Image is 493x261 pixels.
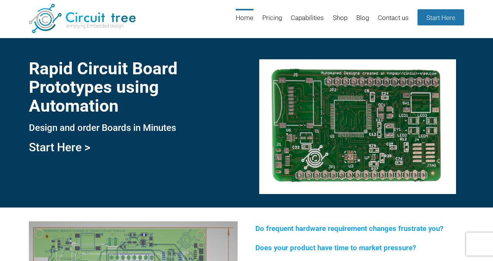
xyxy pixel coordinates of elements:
span: Do frequent hardware requirement changes frustrate you? [255,224,443,233]
a: Start Here [418,9,464,25]
a: Capabilities [291,9,324,34]
a: Home [236,9,253,34]
h1: Rapid Circuit Board Prototypes using Automation [29,59,238,115]
span: Does your product have time to market pressure? [255,244,416,252]
a: Pricing [262,9,282,34]
h3: Design and order Boards in Minutes [29,123,238,133]
a: Blog [356,9,369,34]
img: Circuit Tree [29,4,136,33]
a: Shop [333,9,347,34]
a: Start Here > [29,141,91,154]
a: Contact us [378,9,409,34]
